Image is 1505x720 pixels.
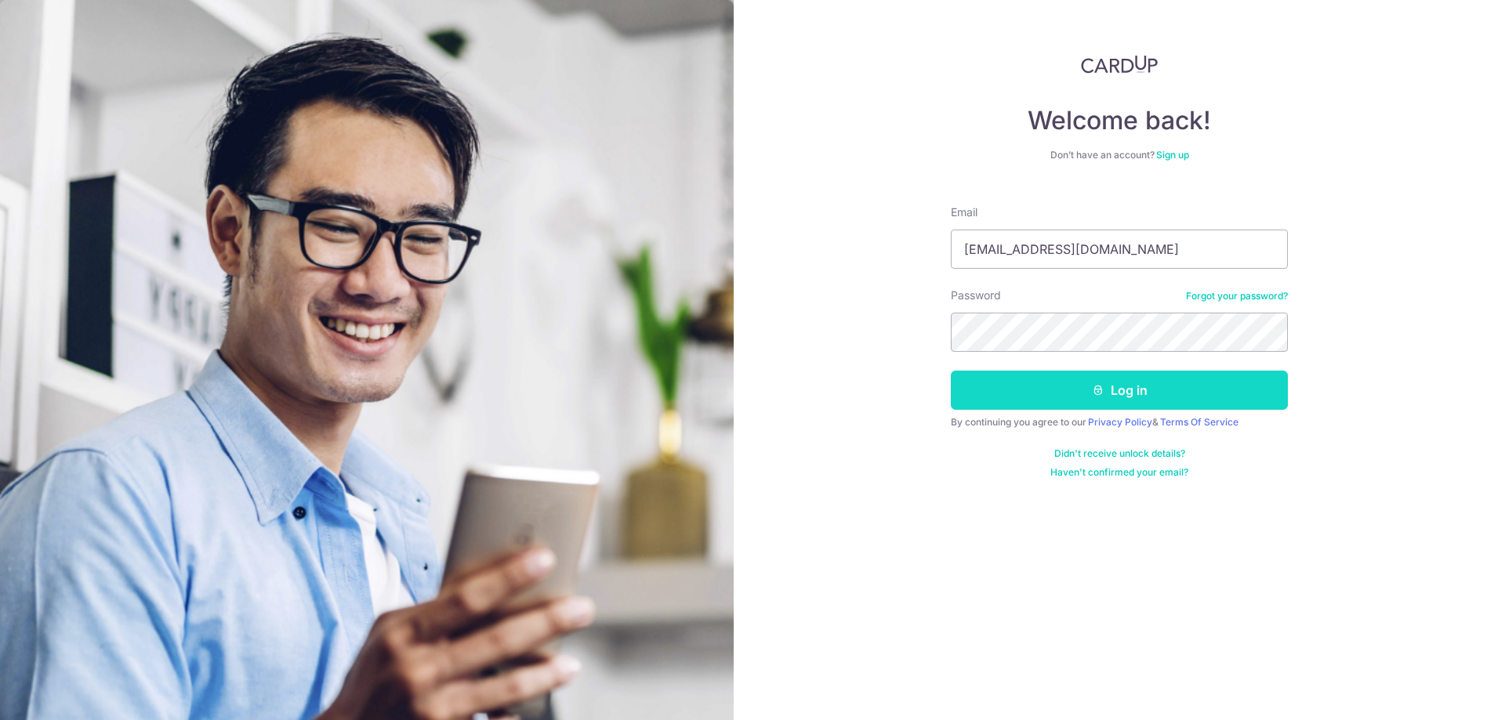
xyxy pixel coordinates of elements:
[951,371,1288,410] button: Log in
[951,204,977,220] label: Email
[951,230,1288,269] input: Enter your Email
[951,105,1288,136] h4: Welcome back!
[1088,416,1152,428] a: Privacy Policy
[1156,149,1189,161] a: Sign up
[951,416,1288,429] div: By continuing you agree to our &
[1081,55,1158,74] img: CardUp Logo
[1186,290,1288,302] a: Forgot your password?
[1054,447,1185,460] a: Didn't receive unlock details?
[1050,466,1188,479] a: Haven't confirmed your email?
[951,288,1001,303] label: Password
[1160,416,1238,428] a: Terms Of Service
[951,149,1288,161] div: Don’t have an account?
